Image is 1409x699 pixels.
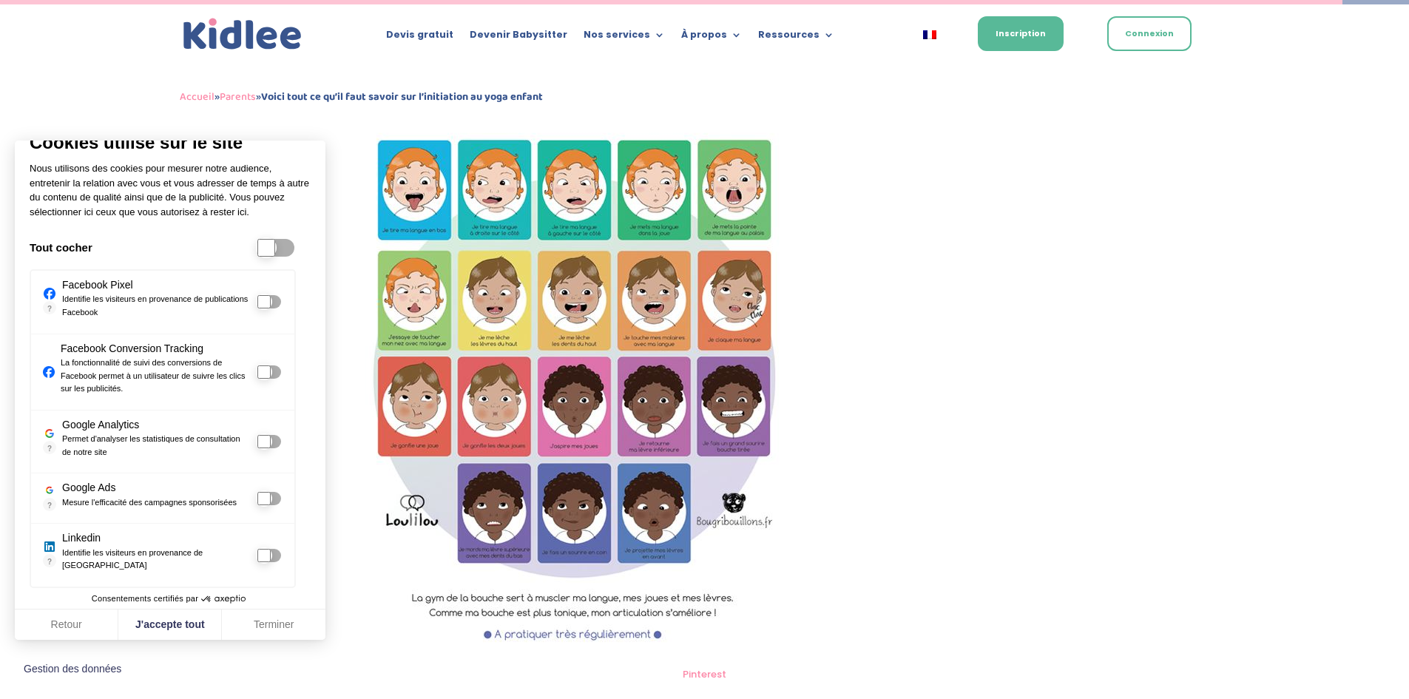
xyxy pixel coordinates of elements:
div: Google Analytics [256,433,272,450]
div: Linkedin [256,547,272,564]
a: Pinterest [683,667,726,681]
a: Devis gratuit [386,30,453,46]
a: Kidlee Logo [180,15,305,54]
span: Consentements certifiés par [92,595,198,603]
p: Identifie les visiteurs en provenance de [GEOGRAPHIC_DATA] [62,547,256,581]
div: La fonctionnalité de suivi des conversions de Facebook permet à un utilisateur de suivre les clic... [31,334,294,411]
a: Inscription [978,16,1064,51]
input: Tout cocher [257,239,275,257]
p: Mesure l'efficacité des campagnes sponsorisées [62,496,244,518]
button: Terminer [222,609,325,641]
svg: Axeptio [201,577,246,621]
p: La fonctionnalité de suivi des conversions de Facebook permet à un utilisateur de suivre les clic... [61,357,256,404]
button: Fermer le widget sans consentement [15,654,130,685]
a: ? [43,498,56,511]
div: Facebook Conversion Tracking [256,364,272,380]
div: Tout cocher [256,237,277,258]
input: Google Analytics [257,435,271,448]
p: Identifie les visiteurs en provenance de publications Facebook [62,293,256,327]
a: Parents [220,88,256,106]
a: À propos [681,30,742,46]
img: Gymnastique de la bouche [365,62,782,659]
img: Français [923,30,936,39]
div: Google Ads [256,490,272,507]
a: Accueil [180,88,214,106]
p: Permet d'analyser les statistiques de consultation de notre site [62,433,256,467]
span: » » [180,88,543,106]
div: Linkedin [62,530,256,546]
a: ? [43,554,56,567]
div: Indispensable pour piloter notre site internet, il permet de mesurer des indicateurs comme l’affl... [31,411,294,474]
p: Tout cocher [30,240,92,257]
div: Google Ads est la régie publicitaire du moteur de recherche Google. Il permet de réaliser des cam... [31,473,294,524]
button: Retour [15,609,118,641]
button: Consentements certifiés par [84,590,256,609]
strong: Voici tout ce qu’il faut savoir sur l’initiation au yoga enfant [261,88,543,106]
div: Facebook Pixel [62,277,256,293]
a: Ressources [758,30,834,46]
input: Facebook Pixel [257,295,271,308]
div: Google Ads [62,479,244,496]
a: ? [43,441,56,454]
a: Nos services [584,30,665,46]
a: ? [43,301,56,314]
p: Nous utilisons des cookies pour mesurer notre audience, entretenir la relation avec vous et vous ... [30,161,311,219]
div: Facebook Conversion Tracking [61,340,256,357]
input: Google Ads [257,492,271,505]
a: Devenir Babysitter [470,30,567,46]
div: Parce que vous ne venez pas tous les jours sur notre site, ce petit bout de code que nous fourni ... [31,271,294,334]
span: Gestion des données [24,663,121,676]
img: logo_kidlee_bleu [180,15,305,54]
a: Connexion [1107,16,1192,51]
div: Google Analytics [62,416,256,433]
input: Facebook Conversion Tracking [257,365,271,379]
span: Cookies utilisé sur le site [30,132,311,154]
div: Parce que vous ne venez pas tous les jours sur notre site, ce petit bout de code que nous fourni ... [31,524,294,587]
div: Facebook Pixel [256,294,272,310]
input: Linkedin [257,549,271,562]
button: J'accepte tout [118,609,222,641]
